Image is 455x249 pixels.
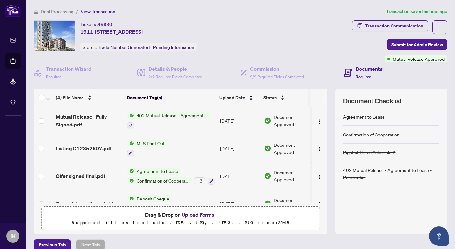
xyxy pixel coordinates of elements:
[317,146,322,152] img: Logo
[46,65,92,73] h4: Transaction Wizard
[250,74,304,79] span: 2/2 Required Fields Completed
[56,113,122,128] span: Mutual Release - Fully Signed.pdf
[352,20,428,31] button: Transaction Communication
[56,200,119,208] span: Copy of deposit receipt.jpg
[149,74,202,79] span: 2/2 Required Fields Completed
[134,177,191,184] span: Confirmation of Cooperation
[34,9,38,14] span: home
[98,21,112,27] span: 49830
[315,199,325,209] button: Logo
[10,232,16,241] span: IK
[315,115,325,126] button: Logo
[98,44,194,50] span: Trade Number Generated - Pending Information
[80,20,112,28] div: Ticket #:
[343,131,400,138] div: Confirmation of Cooperation
[5,5,21,17] img: logo
[81,9,115,15] span: View Transaction
[194,177,205,184] div: + 3
[134,140,167,147] span: MLS Print Out
[127,112,134,119] img: Status Icon
[438,25,442,29] span: ellipsis
[429,226,449,246] button: Open asap
[127,112,211,129] button: Status Icon402 Mutual Release - Agreement to Lease - Residential
[134,168,181,175] span: Agreement to Lease
[343,113,385,120] div: Agreement to Lease
[46,219,316,227] p: Supported files include .PDF, .JPG, .JPEG, .PNG under 25 MB
[41,9,73,15] span: Deal Processing
[264,145,271,152] img: Document Status
[274,197,314,211] span: Document Approved
[80,28,143,36] span: 1911-[STREET_ADDRESS]
[274,114,314,128] span: Document Approved
[343,96,402,105] span: Document Checklist
[264,172,271,179] img: Document Status
[217,107,261,135] td: [DATE]
[356,65,383,73] h4: Documents
[250,65,304,73] h4: Commission
[127,168,134,175] img: Status Icon
[219,94,245,101] span: Upload Date
[386,8,447,15] article: Transaction saved an hour ago
[56,94,84,101] span: (4) File Name
[34,21,75,51] img: IMG-C12352607_1.jpg
[393,55,445,62] span: Mutual Release Approved
[134,195,172,202] span: Deposit Cheque
[134,112,211,119] span: 402 Mutual Release - Agreement to Lease - Residential
[42,207,319,231] span: Drag & Drop orUpload FormsSupported files include .PDF, .JPG, .JPEG, .PNG under25MB
[127,168,215,185] button: Status IconAgreement to LeaseStatus IconConfirmation of Cooperation+3
[317,174,322,179] img: Logo
[263,94,277,101] span: Status
[127,195,134,202] img: Status Icon
[80,43,197,51] div: Status:
[315,143,325,154] button: Logo
[53,89,124,107] th: (4) File Name
[387,39,447,50] button: Submit for Admin Review
[356,74,371,79] span: Required
[274,169,314,183] span: Document Approved
[217,162,261,190] td: [DATE]
[76,8,78,15] li: /
[217,89,261,107] th: Upload Date
[315,171,325,181] button: Logo
[124,89,217,107] th: Document Tag(s)
[274,141,314,156] span: Document Approved
[264,117,271,124] img: Document Status
[149,65,202,73] h4: Details & People
[127,195,181,212] button: Status IconDeposit Cheque
[217,135,261,162] td: [DATE]
[56,172,105,180] span: Offer signed final.pdf
[343,149,395,156] div: Right at Home Schedule B
[391,39,443,50] span: Submit for Admin Review
[317,202,322,207] img: Logo
[261,89,316,107] th: Status
[127,140,134,147] img: Status Icon
[46,74,61,79] span: Required
[317,119,322,124] img: Logo
[217,190,261,218] td: [DATE]
[365,21,423,31] div: Transaction Communication
[145,211,216,219] span: Drag & Drop or
[264,200,271,207] img: Document Status
[127,177,134,184] img: Status Icon
[127,140,167,157] button: Status IconMLS Print Out
[343,167,439,181] div: 402 Mutual Release - Agreement to Lease - Residential
[56,145,112,152] span: Listing C12352607.pdf
[180,211,216,219] button: Upload Forms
